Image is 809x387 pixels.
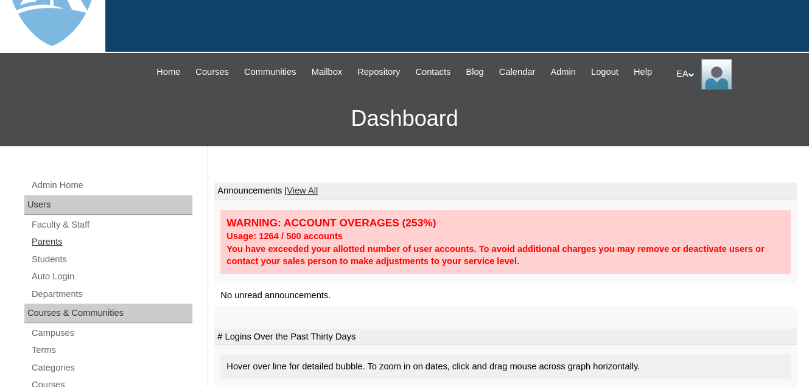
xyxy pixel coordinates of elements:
[415,65,450,79] span: Contacts
[195,65,229,79] span: Courses
[287,186,318,195] a: View All
[493,65,541,79] a: Calendar
[30,287,192,302] a: Departments
[24,195,192,215] div: Users
[351,65,406,79] a: Repository
[189,65,235,79] a: Courses
[214,183,797,200] td: Announcements |
[585,65,625,79] a: Logout
[30,343,192,358] a: Terms
[550,65,576,79] span: Admin
[409,65,457,79] a: Contacts
[30,234,192,249] a: Parents
[226,243,785,268] div: You have exceeded your allotted number of user accounts. To avoid additional charges you may remo...
[701,59,732,89] img: EA Administrator
[226,231,343,241] strong: Usage: 1264 / 500 accounts
[312,65,343,79] span: Mailbox
[499,65,535,79] span: Calendar
[30,178,192,193] a: Admin Home
[460,65,489,79] a: Blog
[30,326,192,341] a: Campuses
[676,59,797,89] div: EA
[6,91,803,146] h3: Dashboard
[214,329,797,346] td: # Logins Over the Past Thirty Days
[357,65,400,79] span: Repository
[591,65,618,79] span: Logout
[24,304,192,323] div: Courses & Communities
[226,216,785,230] div: WARNING: ACCOUNT OVERAGES (253%)
[220,354,791,379] div: Hover over line for detailed bubble. To zoom in on dates, click and drag mouse across graph horiz...
[150,65,186,79] a: Home
[30,252,192,267] a: Students
[30,269,192,284] a: Auto Login
[544,65,582,79] a: Admin
[238,65,303,79] a: Communities
[30,360,192,375] a: Categories
[634,65,652,79] span: Help
[214,284,797,307] td: No unread announcements.
[466,65,483,79] span: Blog
[306,65,349,79] a: Mailbox
[30,217,192,232] a: Faculty & Staff
[628,65,658,79] a: Help
[244,65,296,79] span: Communities
[156,65,180,79] span: Home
